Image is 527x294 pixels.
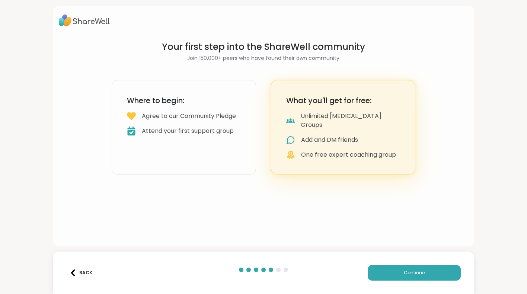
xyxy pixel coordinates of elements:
[142,127,234,135] div: Attend your first support group
[368,265,461,281] button: Continue
[127,95,241,106] h3: Where to begin:
[112,54,415,62] h2: Join 150,000+ peers who have found their own community
[286,95,400,106] h3: What you'll get for free:
[301,112,400,130] div: Unlimited [MEDICAL_DATA] Groups
[70,269,92,276] div: Back
[404,269,425,276] span: Continue
[142,112,236,121] div: Agree to our Community Pledge
[112,41,415,53] h1: Your first step into the ShareWell community
[301,135,358,144] div: Add and DM friends
[66,265,96,281] button: Back
[59,12,110,29] img: ShareWell Logo
[301,150,396,159] div: One free expert coaching group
